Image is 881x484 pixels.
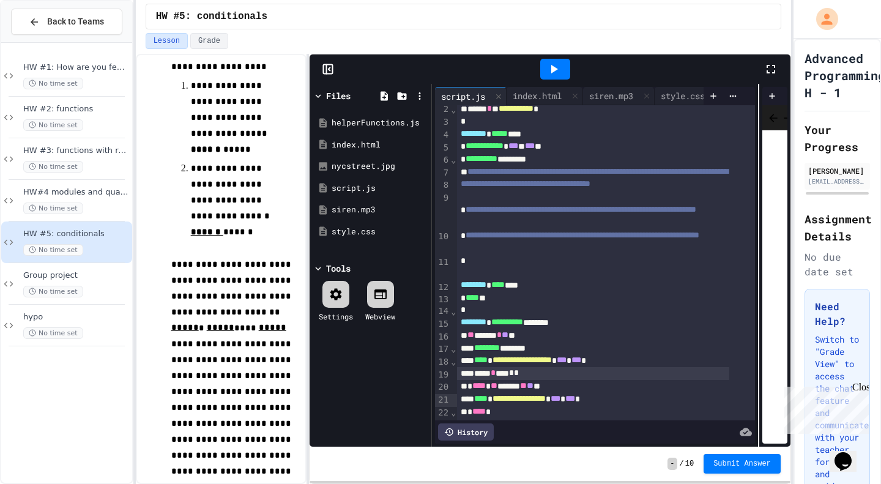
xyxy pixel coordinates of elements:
[767,110,779,125] span: Back
[808,165,866,176] div: [PERSON_NAME]
[23,78,83,89] span: No time set
[435,192,450,231] div: 9
[435,369,450,382] div: 19
[815,299,860,329] h3: Need Help?
[438,423,494,441] div: History
[805,250,870,279] div: No due date set
[332,204,427,216] div: siren.mp3
[435,343,450,356] div: 17
[435,167,450,180] div: 7
[435,129,450,142] div: 4
[23,229,130,239] span: HW #5: conditionals
[435,116,450,129] div: 3
[762,130,787,444] iframe: Web Preview
[803,5,841,33] div: My Account
[23,146,130,156] span: HW #3: functions with return
[435,87,507,105] div: script.js
[435,179,450,192] div: 8
[23,327,83,339] span: No time set
[435,256,450,282] div: 11
[23,244,83,256] span: No time set
[782,110,794,125] span: Forward
[365,311,395,322] div: Webview
[435,231,450,256] div: 10
[332,182,427,195] div: script.js
[23,312,130,322] span: hypo
[685,459,694,469] span: 10
[435,142,450,154] div: 5
[435,381,450,394] div: 20
[779,382,869,434] iframe: chat widget
[680,459,684,469] span: /
[805,210,870,245] h2: Assignment Details
[23,62,130,73] span: HW #1: How are you feeling?
[332,139,427,151] div: index.html
[23,119,83,131] span: No time set
[805,121,870,155] h2: Your Progress
[435,407,450,420] div: 22
[146,33,188,49] button: Lesson
[450,105,456,114] span: Fold line
[583,87,655,105] div: siren.mp3
[435,103,450,116] div: 2
[326,262,351,275] div: Tools
[655,87,726,105] div: style.css
[667,458,677,470] span: -
[23,286,83,297] span: No time set
[435,90,491,103] div: script.js
[23,104,130,114] span: HW #2: functions
[23,203,83,214] span: No time set
[435,318,450,331] div: 15
[450,344,456,354] span: Fold line
[450,357,456,367] span: Fold line
[435,394,450,407] div: 21
[332,160,427,173] div: nycstreet.jpg
[704,454,781,474] button: Submit Answer
[655,89,711,102] div: style.css
[319,311,353,322] div: Settings
[11,9,122,35] button: Back to Teams
[450,307,456,316] span: Fold line
[808,177,866,186] div: [EMAIL_ADDRESS][DOMAIN_NAME]
[450,155,456,165] span: Fold line
[23,270,130,281] span: Group project
[435,154,450,167] div: 6
[435,305,450,318] div: 14
[435,356,450,369] div: 18
[435,281,450,294] div: 12
[435,420,450,433] div: 23
[156,9,267,24] span: HW #5: conditionals
[190,33,228,49] button: Grade
[5,5,84,78] div: Chat with us now!Close
[507,87,583,105] div: index.html
[47,15,104,28] span: Back to Teams
[326,89,351,102] div: Files
[713,459,771,469] span: Submit Answer
[507,89,568,102] div: index.html
[332,117,427,129] div: helperFunctions.js
[435,331,450,343] div: 16
[830,435,869,472] iframe: chat widget
[23,187,130,198] span: HW#4 modules and quadratic equation
[450,408,456,417] span: Fold line
[435,294,450,306] div: 13
[332,226,427,238] div: style.css
[583,89,639,102] div: siren.mp3
[23,161,83,173] span: No time set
